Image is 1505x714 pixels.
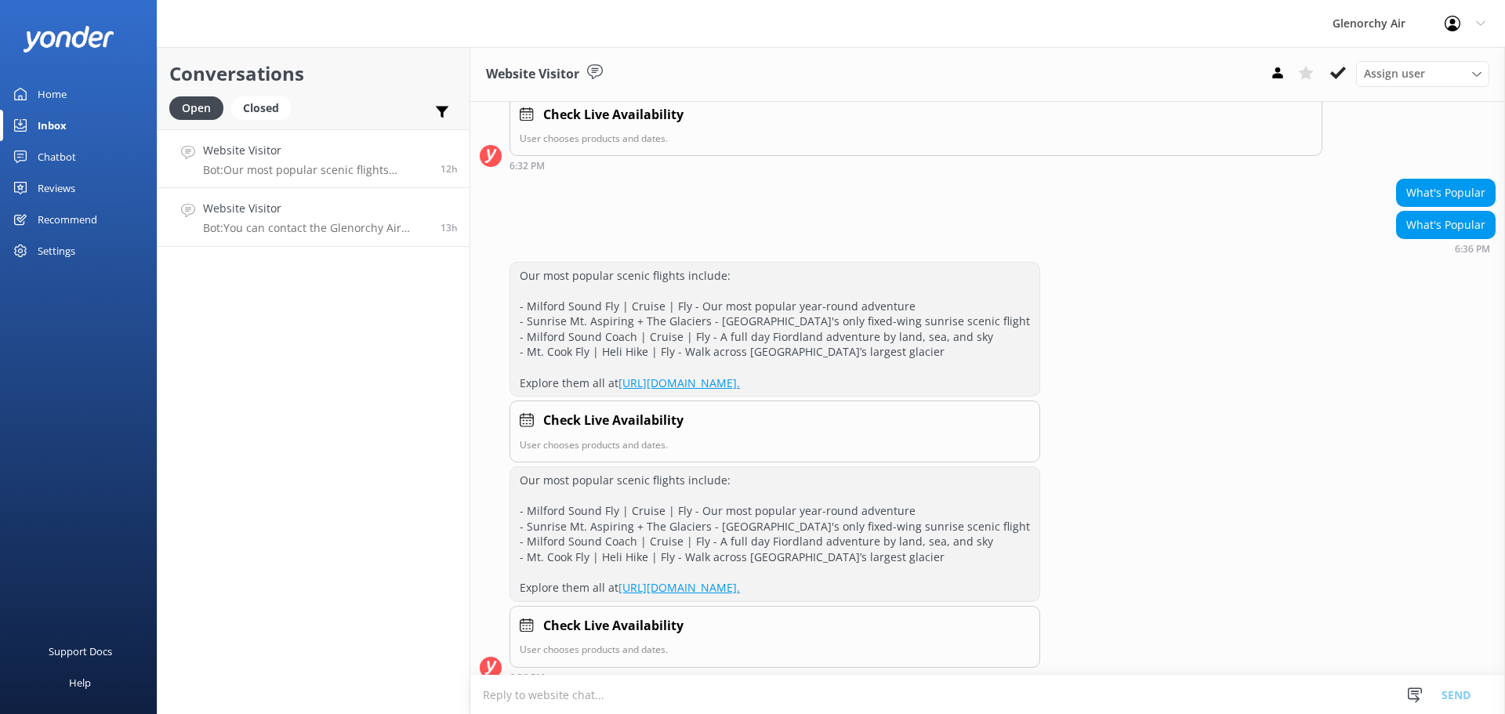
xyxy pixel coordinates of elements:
a: Closed [231,99,299,116]
span: 05:37pm 19-Aug-2025 (UTC +12:00) Pacific/Auckland [441,221,458,234]
a: Website VisitorBot:You can contact the Glenorchy Air team at 0800 676 264 or [PHONE_NUMBER], or b... [158,188,470,247]
p: User chooses products and dates. [520,437,1030,452]
div: What's Popular [1397,212,1495,238]
div: 06:32pm 19-Aug-2025 (UTC +12:00) Pacific/Auckland [510,160,1322,171]
div: Recommend [38,204,97,235]
a: Open [169,99,231,116]
a: [URL][DOMAIN_NAME]. [618,580,740,595]
h2: Conversations [169,59,458,89]
p: User chooses products and dates. [520,131,1312,146]
h4: Website Visitor [203,142,429,159]
span: 06:36pm 19-Aug-2025 (UTC +12:00) Pacific/Auckland [441,162,458,176]
div: Assign User [1356,61,1489,86]
h4: Website Visitor [203,200,429,217]
div: Home [38,78,67,110]
div: Help [69,667,91,698]
p: Bot: You can contact the Glenorchy Air team at 0800 676 264 or [PHONE_NUMBER], or by emailing [EM... [203,221,429,235]
div: Reviews [38,172,75,204]
div: Open [169,96,223,120]
img: yonder-white-logo.png [24,26,114,52]
div: What's Popular [1397,179,1495,206]
a: [URL][DOMAIN_NAME]. [618,375,740,390]
div: Settings [38,235,75,266]
strong: 6:36 PM [510,673,545,683]
div: Our most popular scenic flights include: - Milford Sound Fly | Cruise | Fly - Our most popular ye... [510,467,1039,601]
h4: Check Live Availability [543,411,684,431]
h3: Website Visitor [486,64,579,85]
strong: 6:32 PM [510,161,545,171]
div: Support Docs [49,636,112,667]
div: 06:36pm 19-Aug-2025 (UTC +12:00) Pacific/Auckland [510,672,1040,683]
div: Our most popular scenic flights include: - Milford Sound Fly | Cruise | Fly - Our most popular ye... [510,263,1039,397]
h4: Check Live Availability [543,105,684,125]
span: Assign user [1364,65,1425,82]
p: Bot: Our most popular scenic flights include: - Milford Sound Fly | Cruise | Fly - Our most popul... [203,163,429,177]
a: Website VisitorBot:Our most popular scenic flights include: - Milford Sound Fly | Cruise | Fly - ... [158,129,470,188]
div: Chatbot [38,141,76,172]
strong: 6:36 PM [1455,245,1490,254]
p: User chooses products and dates. [520,642,1030,657]
div: Inbox [38,110,67,141]
div: Closed [231,96,291,120]
div: 06:36pm 19-Aug-2025 (UTC +12:00) Pacific/Auckland [1396,243,1496,254]
h4: Check Live Availability [543,616,684,636]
